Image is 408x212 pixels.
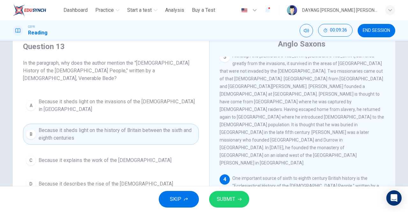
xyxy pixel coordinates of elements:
[23,59,199,82] span: In the paragraph, why does the author mention the "[DEMOGRAPHIC_DATA] History of the [DEMOGRAPHIC...
[23,152,199,168] button: CBecause it explains the work of the [DEMOGRAPHIC_DATA]
[23,176,199,192] button: DBecause it describes the rise of the [DEMOGRAPHIC_DATA]
[159,191,199,208] button: SKIP
[28,25,35,29] span: CEFR
[23,95,199,116] button: ABecause it sheds light on the invasions of the [DEMOGRAPHIC_DATA] in [GEOGRAPHIC_DATA]
[26,100,36,111] div: A
[127,6,152,14] span: Start a test
[13,4,46,17] img: ELTC logo
[39,127,196,142] span: Because it sheds light on the history of Britain between the sixth and eighth centuries
[13,4,61,17] a: ELTC logo
[287,5,297,15] img: Profile picture
[26,179,36,189] div: D
[39,98,196,113] span: Because it sheds light on the invasions of the [DEMOGRAPHIC_DATA] in [GEOGRAPHIC_DATA]
[93,4,122,16] button: Practice
[189,4,218,16] button: Buy a Test
[358,24,395,37] button: END SESSION
[23,124,199,145] button: BBecause it sheds light on the history of Britain between the sixth and eighth centuries
[61,4,90,16] button: Dashboard
[318,24,353,37] div: Hide
[386,190,402,206] div: Open Intercom Messenger
[217,195,235,204] span: SUBMIT
[39,157,171,164] span: Because it explains the work of the [DEMOGRAPHIC_DATA]
[192,6,215,14] span: Buy a Test
[163,4,187,16] button: Analysis
[220,53,384,165] span: Although the [DEMOGRAPHIC_DATA] [DEMOGRAPHIC_DATA] suffered greatly from the invasions, it surviv...
[240,8,248,13] img: en
[209,191,249,208] button: SUBMIT
[220,52,230,62] div: 3
[39,180,173,188] span: Because it describes the rise of the [DEMOGRAPHIC_DATA]
[170,195,181,204] span: SKIP
[125,4,160,16] button: Start a test
[23,41,199,52] h4: Question 13
[278,39,325,49] h4: Anglo Saxons
[26,155,36,165] div: C
[363,28,390,33] span: END SESSION
[330,28,347,33] span: 00:09:36
[63,6,88,14] span: Dashboard
[95,6,114,14] span: Practice
[165,6,184,14] span: Analysis
[300,24,313,37] div: Mute
[26,129,36,139] div: B
[28,29,47,37] h1: Reading
[220,174,230,185] div: 4
[318,24,353,37] button: 00:09:36
[302,6,377,14] div: DAYANG [PERSON_NAME] [PERSON_NAME]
